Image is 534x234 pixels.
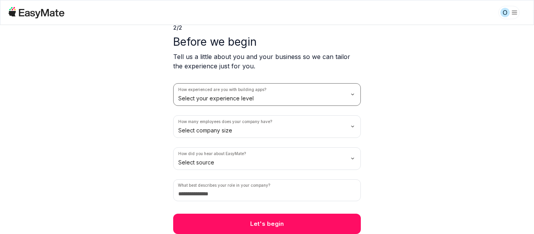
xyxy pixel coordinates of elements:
button: Let's begin [173,214,361,234]
p: Tell us a little about you and your business so we can tailor the experience just for you. [173,52,361,71]
div: O [500,8,510,17]
label: How many employees does your company have? [178,119,272,125]
p: 2 / 2 [173,24,361,32]
p: Before we begin [173,35,361,49]
label: How experienced are you with building apps? [178,87,266,93]
label: How did you hear about EasyMate? [178,151,246,157]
